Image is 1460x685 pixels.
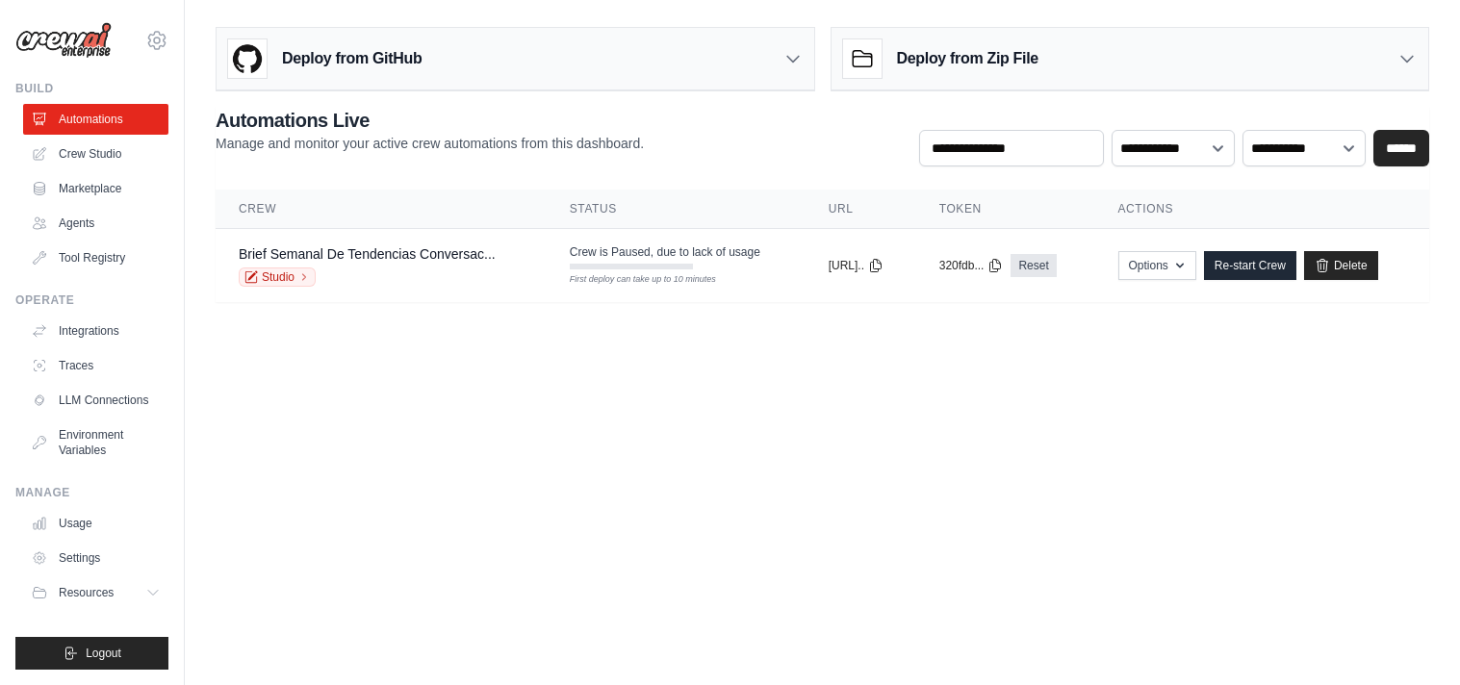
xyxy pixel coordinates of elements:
[239,246,496,262] a: Brief Semanal De Tendencias Conversac...
[23,508,168,539] a: Usage
[23,543,168,573] a: Settings
[939,258,1004,273] button: 320fdb...
[23,350,168,381] a: Traces
[1204,251,1296,280] a: Re-start Crew
[23,104,168,135] a: Automations
[228,39,267,78] img: GitHub Logo
[1118,251,1196,280] button: Options
[570,244,760,260] span: Crew is Paused, due to lack of usage
[897,47,1038,70] h3: Deploy from Zip File
[59,585,114,600] span: Resources
[23,173,168,204] a: Marketplace
[23,577,168,608] button: Resources
[23,419,168,466] a: Environment Variables
[282,47,422,70] h3: Deploy from GitHub
[547,190,806,229] th: Status
[216,190,547,229] th: Crew
[15,81,168,96] div: Build
[15,485,168,500] div: Manage
[23,242,168,273] a: Tool Registry
[239,267,316,287] a: Studio
[23,208,168,239] a: Agents
[916,190,1095,229] th: Token
[15,292,168,308] div: Operate
[23,385,168,416] a: LLM Connections
[86,646,121,661] span: Logout
[23,139,168,169] a: Crew Studio
[1304,251,1378,280] a: Delete
[1011,254,1056,277] a: Reset
[806,190,916,229] th: URL
[216,134,644,153] p: Manage and monitor your active crew automations from this dashboard.
[15,22,112,59] img: Logo
[23,316,168,346] a: Integrations
[15,637,168,670] button: Logout
[216,107,644,134] h2: Automations Live
[1095,190,1430,229] th: Actions
[570,273,693,287] div: First deploy can take up to 10 minutes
